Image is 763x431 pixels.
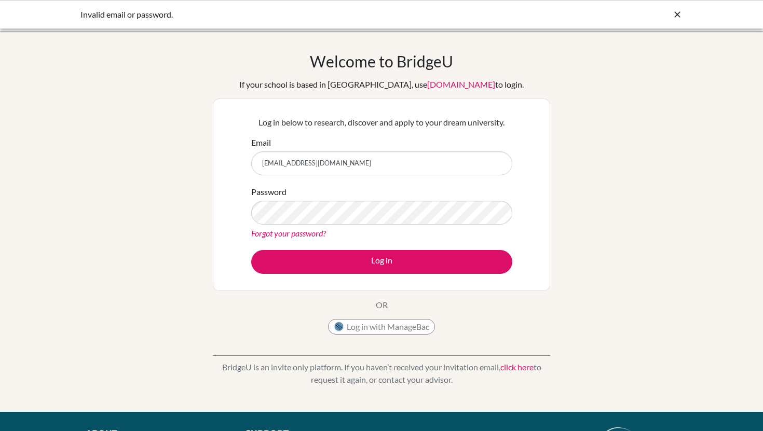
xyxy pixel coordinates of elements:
div: If your school is based in [GEOGRAPHIC_DATA], use to login. [239,78,524,91]
a: [DOMAIN_NAME] [427,79,495,89]
button: Log in with ManageBac [328,319,435,335]
label: Password [251,186,287,198]
a: click here [500,362,534,372]
p: Log in below to research, discover and apply to your dream university. [251,116,512,129]
label: Email [251,136,271,149]
p: OR [376,299,388,311]
button: Log in [251,250,512,274]
a: Forgot your password? [251,228,326,238]
h1: Welcome to BridgeU [310,52,453,71]
p: BridgeU is an invite only platform. If you haven’t received your invitation email, to request it ... [213,361,550,386]
div: Invalid email or password. [80,8,527,21]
